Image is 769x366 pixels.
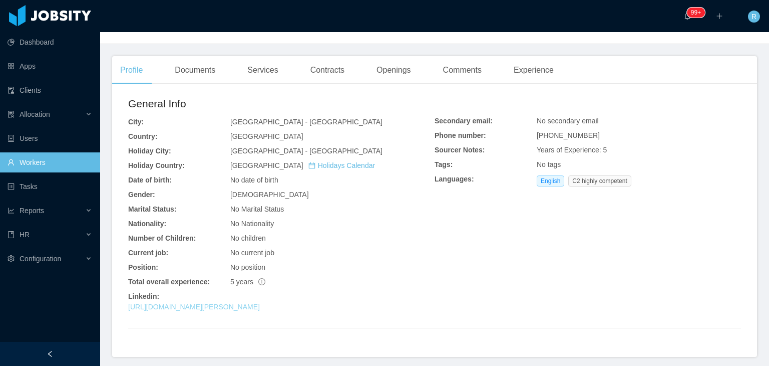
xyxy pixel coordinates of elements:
span: [DEMOGRAPHIC_DATA] [230,191,309,199]
span: C2 highly competent [568,175,631,187]
span: [PHONE_NUMBER] [537,131,600,139]
b: Nationality: [128,220,166,228]
a: icon: profileTasks [8,176,92,197]
div: Openings [368,56,419,84]
b: Holiday City: [128,147,171,155]
a: icon: pie-chartDashboard [8,32,92,52]
div: No tags [537,159,741,170]
span: No Marital Status [230,205,284,213]
b: Holiday Country: [128,161,185,169]
b: Country: [128,132,157,140]
i: icon: calendar [308,162,315,169]
span: Allocation [20,110,50,118]
a: [URL][DOMAIN_NAME][PERSON_NAME] [128,303,260,311]
span: No children [230,234,266,242]
i: icon: setting [8,255,15,262]
span: No current job [230,249,274,257]
b: Date of birth: [128,176,172,184]
span: No Nationality [230,220,274,228]
i: icon: bell [684,13,691,20]
div: Profile [112,56,151,84]
b: Marital Status: [128,205,176,213]
div: Contracts [302,56,352,84]
b: City: [128,118,144,126]
b: Current job: [128,249,168,257]
span: English [537,175,564,187]
span: 5 years [230,278,265,286]
b: Number of Children: [128,234,196,242]
span: No date of birth [230,176,278,184]
span: [GEOGRAPHIC_DATA] - [GEOGRAPHIC_DATA] [230,147,382,155]
i: icon: line-chart [8,207,15,214]
div: Comments [435,56,490,84]
span: [GEOGRAPHIC_DATA] [230,132,303,140]
i: icon: book [8,231,15,238]
span: [GEOGRAPHIC_DATA] [230,161,375,169]
a: icon: robotUsers [8,128,92,148]
div: Services [239,56,286,84]
b: Sourcer Notes: [435,146,485,154]
a: icon: userWorkers [8,152,92,172]
span: info-circle [258,278,265,285]
b: Gender: [128,191,155,199]
span: HR [20,231,30,239]
span: Years of Experience: 5 [537,146,607,154]
b: Phone number: [435,131,486,139]
a: icon: calendarHolidays Calendar [308,161,375,169]
span: No position [230,263,265,271]
span: R [751,11,756,23]
a: icon: auditClients [8,80,92,100]
sup: 220 [687,8,705,18]
b: Secondary email: [435,117,493,125]
b: Languages: [435,175,474,183]
b: Position: [128,263,158,271]
h2: General Info [128,96,435,112]
span: Configuration [20,255,61,263]
b: Tags: [435,160,453,168]
a: icon: appstoreApps [8,56,92,76]
b: Total overall experience: [128,278,210,286]
div: Documents [167,56,223,84]
b: Linkedin: [128,292,159,300]
span: No secondary email [537,117,599,125]
span: [GEOGRAPHIC_DATA] - [GEOGRAPHIC_DATA] [230,118,382,126]
i: icon: plus [716,13,723,20]
span: Reports [20,207,44,215]
div: Experience [506,56,562,84]
i: icon: solution [8,111,15,118]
